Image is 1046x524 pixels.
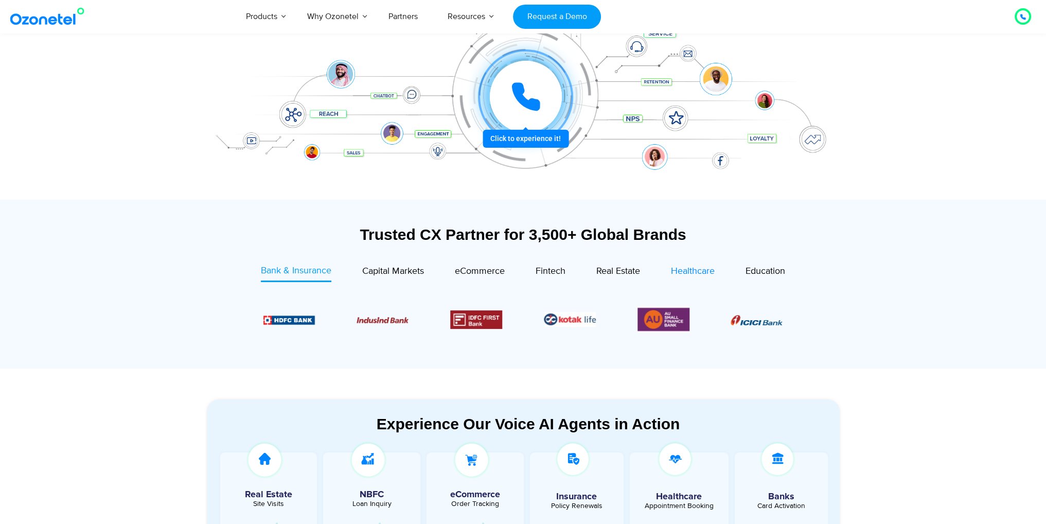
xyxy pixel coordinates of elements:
span: Healthcare [671,266,715,277]
span: Fintech [536,266,565,277]
div: Image Carousel [263,306,783,333]
h5: Healthcare [637,492,721,501]
a: Request a Demo [513,5,601,29]
a: Healthcare [671,264,715,282]
h5: eCommerce [432,490,519,499]
a: Real Estate [596,264,640,282]
div: 5 / 6 [544,312,596,327]
img: Picture26.jpg [544,312,596,327]
span: Bank & Insurance [261,265,331,276]
div: Experience Our Voice AI Agents in Action [217,415,840,433]
div: Trusted CX Partner for 3,500+ Global Brands [207,225,840,243]
div: 3 / 6 [357,313,409,326]
img: Picture8.png [731,315,783,325]
span: Education [746,266,785,277]
h5: Banks [740,492,823,501]
span: Real Estate [596,266,640,277]
span: eCommerce [455,266,505,277]
h5: Insurance [535,492,618,501]
img: Picture13.png [637,306,689,333]
div: 6 / 6 [637,306,689,333]
a: eCommerce [455,264,505,282]
div: 2 / 6 [263,313,315,326]
div: Policy Renewals [535,502,618,510]
img: Picture10.png [357,317,409,323]
a: Fintech [536,264,565,282]
a: Bank & Insurance [261,264,331,282]
h5: Real Estate [225,490,312,499]
div: Appointment Booking [637,502,721,510]
div: Site Visits [225,500,312,508]
div: 4 / 6 [450,310,502,329]
div: 1 / 6 [731,313,783,326]
img: Picture12.png [450,310,502,329]
a: Education [746,264,785,282]
div: Order Tracking [432,500,519,508]
span: Capital Markets [362,266,424,277]
img: Picture9.png [263,316,315,324]
div: Card Activation [740,502,823,510]
a: Capital Markets [362,264,424,282]
div: Loan Inquiry [328,500,415,508]
h5: NBFC [328,490,415,499]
